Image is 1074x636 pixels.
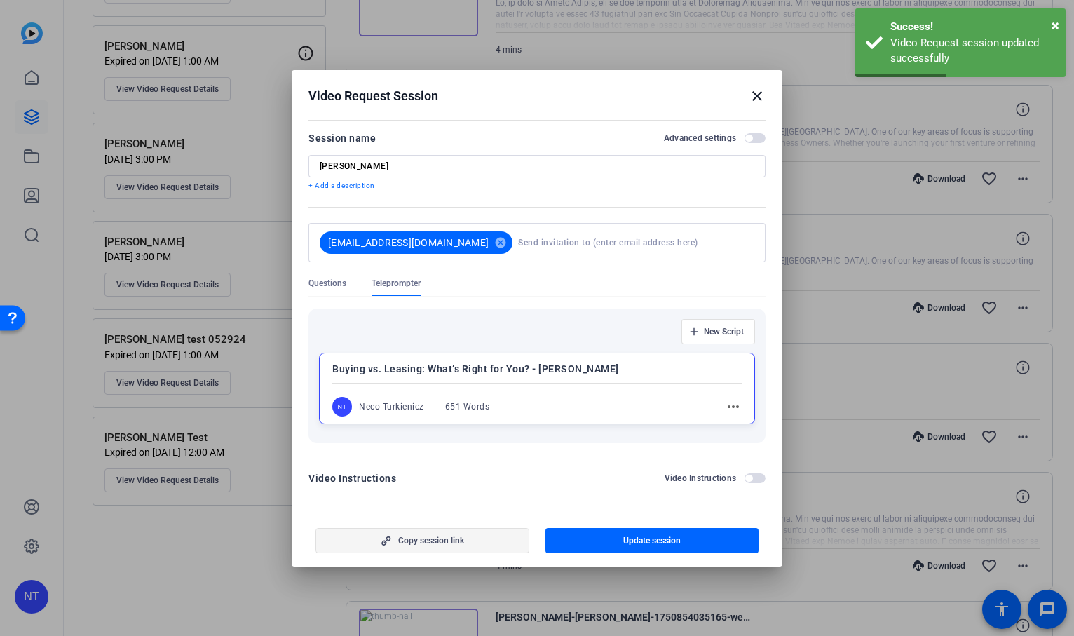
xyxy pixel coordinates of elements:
button: Close [1052,15,1059,36]
div: 651 Words [445,401,490,412]
mat-icon: close [749,88,766,104]
span: Copy session link [398,535,464,546]
span: [EMAIL_ADDRESS][DOMAIN_NAME] [328,236,489,250]
p: + Add a description [308,180,766,191]
button: New Script [681,319,755,344]
h2: Video Instructions [665,473,737,484]
span: Questions [308,278,346,289]
div: Neco Turkienicz [359,401,424,412]
input: Send invitation to (enter email address here) [518,229,749,257]
div: Video Request session updated successfully [890,35,1055,67]
div: Session name [308,130,376,147]
button: Copy session link [315,528,529,553]
mat-icon: more_horiz [725,398,742,415]
span: New Script [704,326,744,337]
div: Video Instructions [308,470,396,487]
mat-icon: cancel [489,236,512,249]
button: Update session [545,528,759,553]
div: Video Request Session [308,88,766,104]
span: × [1052,17,1059,34]
div: NT [332,397,352,417]
span: Teleprompter [372,278,421,289]
p: Buying vs. Leasing: What’s Right for You? - [PERSON_NAME] [332,360,742,377]
span: Update session [623,535,681,546]
h2: Advanced settings [664,133,736,144]
input: Enter Session Name [320,161,754,172]
div: Success! [890,19,1055,35]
